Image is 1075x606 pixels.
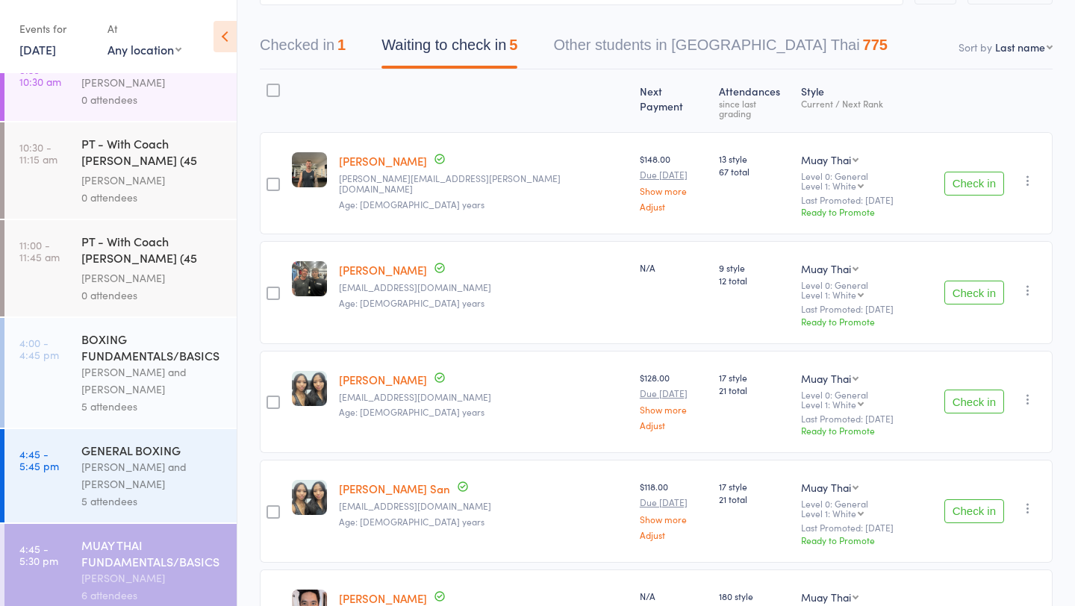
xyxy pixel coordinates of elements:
[4,45,237,121] a: 9:30 -10:30 amGENERAL MUAY THAI[PERSON_NAME]0 attendees
[81,458,224,493] div: [PERSON_NAME] and [PERSON_NAME]
[339,296,484,309] span: Age: [DEMOGRAPHIC_DATA] years
[81,331,224,363] div: BOXING FUNDAMENTALS/BASICS
[19,543,58,566] time: 4:45 - 5:30 pm
[795,76,938,125] div: Style
[801,399,856,409] div: Level 1: White
[801,499,932,518] div: Level 0: General
[107,41,181,57] div: Any location
[719,371,789,384] span: 17 style
[719,165,789,178] span: 67 total
[81,493,224,510] div: 5 attendees
[801,480,851,495] div: Muay Thai
[944,281,1004,304] button: Check in
[801,290,856,299] div: Level 1: White
[4,122,237,219] a: 10:30 -11:15 amPT - With Coach [PERSON_NAME] (45 minutes)[PERSON_NAME]0 attendees
[339,405,484,418] span: Age: [DEMOGRAPHIC_DATA] years
[801,171,932,190] div: Level 0: General
[640,497,707,507] small: Due [DATE]
[801,508,856,518] div: Level 1: White
[801,371,851,386] div: Muay Thai
[19,337,59,360] time: 4:00 - 4:45 pm
[339,481,450,496] a: [PERSON_NAME] San
[553,29,888,69] button: Other students in [GEOGRAPHIC_DATA] Thai775
[640,590,707,602] div: N/A
[719,99,789,118] div: since last grading
[640,420,707,430] a: Adjust
[640,261,707,274] div: N/A
[339,501,628,511] small: suikasan12@gmail.com
[640,514,707,524] a: Show more
[509,37,517,53] div: 5
[801,315,932,328] div: Ready to Promote
[81,537,224,569] div: MUAY THAI FUNDAMENTALS/BASICS
[801,413,932,424] small: Last Promoted: [DATE]
[640,169,707,180] small: Due [DATE]
[339,153,427,169] a: [PERSON_NAME]
[719,590,789,602] span: 180 style
[339,262,427,278] a: [PERSON_NAME]
[337,37,346,53] div: 1
[19,141,57,165] time: 10:30 - 11:15 am
[381,29,517,69] button: Waiting to check in5
[959,40,992,54] label: Sort by
[81,569,224,587] div: [PERSON_NAME]
[107,16,181,41] div: At
[634,76,713,125] div: Next Payment
[944,390,1004,413] button: Check in
[640,404,707,414] a: Show more
[801,390,932,409] div: Level 0: General
[4,429,237,522] a: 4:45 -5:45 pmGENERAL BOXING[PERSON_NAME] and [PERSON_NAME]5 attendees
[801,205,932,218] div: Ready to Promote
[19,63,61,87] time: 9:30 - 10:30 am
[19,448,59,472] time: 4:45 - 5:45 pm
[339,392,628,402] small: tiffanysan96@gmail.com
[719,274,789,287] span: 12 total
[260,29,346,69] button: Checked in1
[801,590,851,605] div: Muay Thai
[81,135,224,172] div: PT - With Coach [PERSON_NAME] (45 minutes)
[640,530,707,540] a: Adjust
[81,287,224,304] div: 0 attendees
[81,74,224,91] div: [PERSON_NAME]
[640,371,707,430] div: $128.00
[801,152,851,167] div: Muay Thai
[719,480,789,493] span: 17 style
[292,371,327,406] img: image1751362576.png
[339,282,628,293] small: jackpickert11@gmail.com
[640,202,707,211] a: Adjust
[801,534,932,546] div: Ready to Promote
[339,515,484,528] span: Age: [DEMOGRAPHIC_DATA] years
[81,269,224,287] div: [PERSON_NAME]
[801,181,856,190] div: Level 1: White
[339,198,484,210] span: Age: [DEMOGRAPHIC_DATA] years
[719,152,789,165] span: 13 style
[719,261,789,274] span: 9 style
[801,522,932,533] small: Last Promoted: [DATE]
[4,318,237,428] a: 4:00 -4:45 pmBOXING FUNDAMENTALS/BASICS[PERSON_NAME] and [PERSON_NAME]5 attendees
[81,91,224,108] div: 0 attendees
[640,186,707,196] a: Show more
[719,493,789,505] span: 21 total
[81,172,224,189] div: [PERSON_NAME]
[863,37,888,53] div: 775
[339,173,628,195] small: Luke.frazer-james@live.com
[81,587,224,604] div: 6 attendees
[339,590,427,606] a: [PERSON_NAME]
[801,261,851,276] div: Muay Thai
[640,388,707,399] small: Due [DATE]
[640,152,707,211] div: $148.00
[19,16,93,41] div: Events for
[19,239,60,263] time: 11:00 - 11:45 am
[801,304,932,314] small: Last Promoted: [DATE]
[944,172,1004,196] button: Check in
[292,152,327,187] img: image1737077154.png
[640,480,707,539] div: $118.00
[719,384,789,396] span: 21 total
[81,398,224,415] div: 5 attendees
[4,220,237,316] a: 11:00 -11:45 amPT - With Coach [PERSON_NAME] (45 minutes)[PERSON_NAME]0 attendees
[81,442,224,458] div: GENERAL BOXING
[944,499,1004,523] button: Check in
[339,372,427,387] a: [PERSON_NAME]
[292,261,327,296] img: image1754291126.png
[81,189,224,206] div: 0 attendees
